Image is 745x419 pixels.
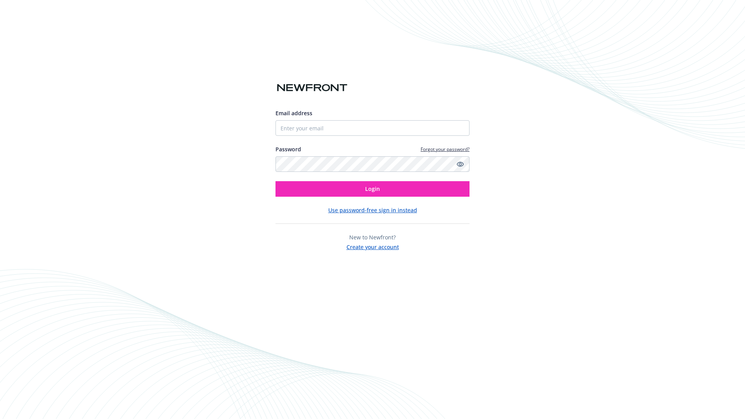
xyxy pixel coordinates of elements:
[456,159,465,169] a: Show password
[275,81,349,95] img: Newfront logo
[275,109,312,117] span: Email address
[421,146,470,152] a: Forgot your password?
[275,120,470,136] input: Enter your email
[275,145,301,153] label: Password
[349,234,396,241] span: New to Newfront?
[347,241,399,251] button: Create your account
[328,206,417,214] button: Use password-free sign in instead
[275,156,470,172] input: Enter your password
[365,185,380,192] span: Login
[275,181,470,197] button: Login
